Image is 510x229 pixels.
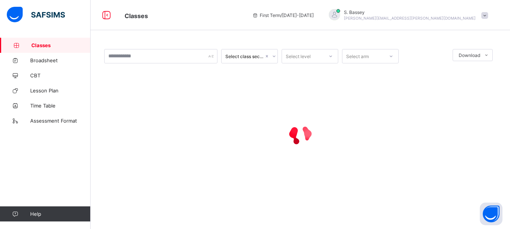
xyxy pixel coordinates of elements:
div: Select level [286,49,311,63]
span: [PERSON_NAME][EMAIL_ADDRESS][PERSON_NAME][DOMAIN_NAME] [344,16,476,20]
span: CBT [30,72,91,78]
span: Time Table [30,103,91,109]
span: Broadsheet [30,57,91,63]
span: session/term information [252,12,314,18]
span: S. Bassey [344,9,476,15]
span: Download [459,52,480,58]
button: Open asap [480,203,502,225]
span: Classes [31,42,91,48]
div: S.Bassey [321,9,492,22]
span: Lesson Plan [30,88,91,94]
div: Select arm [346,49,369,63]
span: Assessment Format [30,118,91,124]
img: safsims [7,7,65,23]
div: Select class section [225,54,264,59]
span: Classes [125,12,148,20]
span: Help [30,211,90,217]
